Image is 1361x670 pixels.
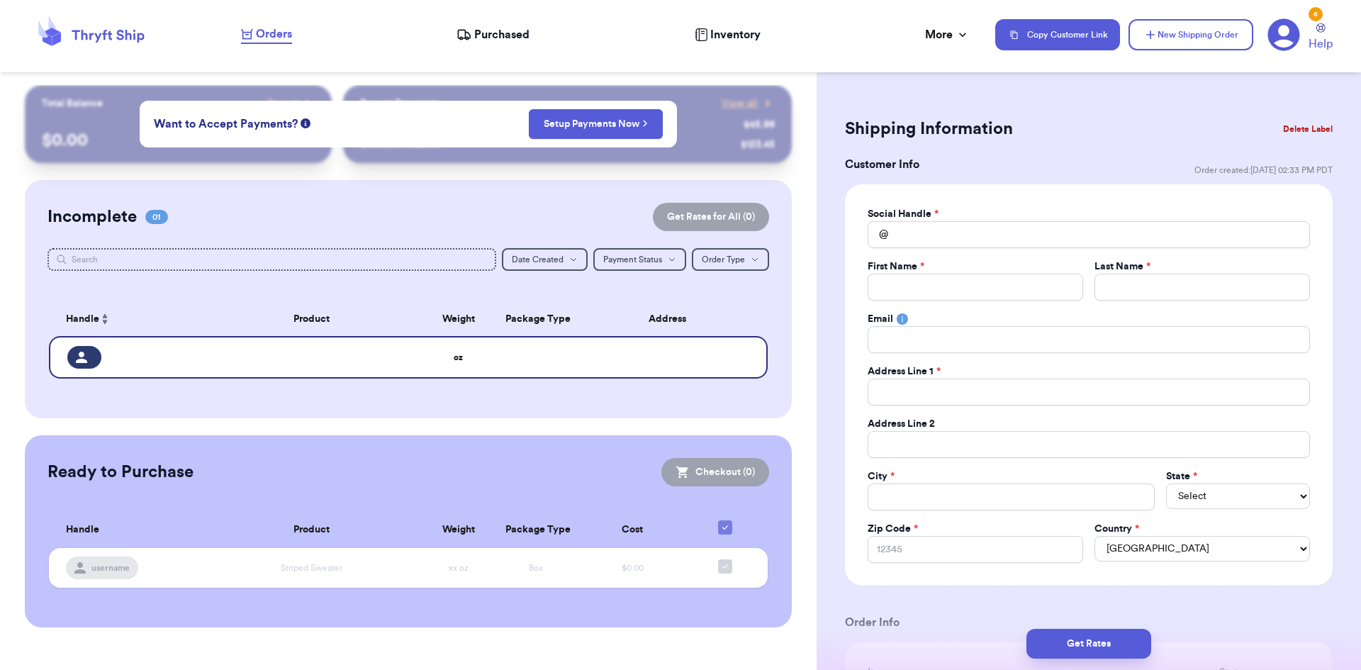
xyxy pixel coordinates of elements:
h2: Shipping Information [845,118,1013,140]
div: More [925,26,970,43]
button: Get Rates for All (0) [653,203,769,231]
span: Help [1309,35,1333,52]
span: Date Created [512,255,564,264]
h2: Ready to Purchase [47,461,194,484]
th: Address [575,302,768,336]
button: Date Created [502,248,588,271]
label: Social Handle [868,207,939,221]
div: $ 45.99 [744,118,775,132]
div: @ [868,221,888,248]
span: Box [529,564,543,572]
a: Setup Payments Now [544,117,648,131]
h3: Customer Info [845,156,919,173]
a: 6 [1267,18,1300,51]
label: Zip Code [868,522,918,536]
button: Setup Payments Now [529,109,663,139]
label: Address Line 2 [868,417,935,431]
button: Get Rates [1026,629,1151,659]
span: Handle [66,523,99,537]
button: Order Type [692,248,769,271]
a: Orders [241,26,292,44]
span: $0.00 [622,564,644,572]
button: Sort ascending [99,311,111,328]
h2: Incomplete [47,206,137,228]
span: Orders [256,26,292,43]
button: New Shipping Order [1128,19,1253,50]
span: View all [722,96,758,111]
span: Inventory [710,26,761,43]
span: Purchased [474,26,530,43]
p: $ 0.00 [42,129,315,152]
div: 6 [1309,7,1323,21]
p: Recent Payments [360,96,439,111]
a: View all [722,96,775,111]
a: Inventory [695,26,761,43]
input: 12345 [868,536,1083,563]
span: Order Type [702,255,745,264]
a: Purchased [457,26,530,43]
label: Email [868,312,893,326]
th: Package Type [497,512,574,548]
div: $ 123.45 [741,138,775,152]
th: Weight [420,512,497,548]
th: Product [203,302,420,336]
th: Package Type [497,302,574,336]
span: Payment Status [603,255,662,264]
button: Delete Label [1277,113,1338,145]
button: Checkout (0) [661,458,769,486]
p: Total Balance [42,96,103,111]
span: Striped Sweater [281,564,342,572]
th: Weight [420,302,497,336]
a: Help [1309,23,1333,52]
span: Payout [267,96,298,111]
a: Payout [267,96,315,111]
label: State [1166,469,1197,484]
label: First Name [868,259,924,274]
label: Address Line 1 [868,364,941,379]
input: Search [47,248,497,271]
span: xx oz [449,564,469,572]
span: username [91,562,130,574]
label: Country [1094,522,1139,536]
label: City [868,469,895,484]
th: Product [203,512,420,548]
span: Handle [66,312,99,327]
span: Want to Accept Payments? [154,116,298,133]
button: Copy Customer Link [995,19,1120,50]
strong: oz [454,353,463,362]
button: Payment Status [593,248,686,271]
h3: Order Info [845,614,1333,631]
span: Order created: [DATE] 02:33 PM PDT [1194,164,1333,176]
span: 01 [145,210,168,224]
label: Last Name [1094,259,1150,274]
th: Cost [575,512,691,548]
